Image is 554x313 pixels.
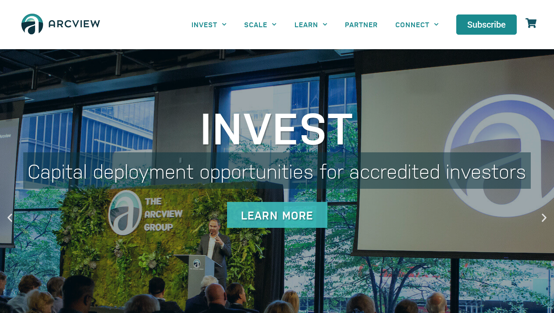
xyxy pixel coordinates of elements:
a: SCALE [235,14,285,34]
div: Learn More [227,202,327,228]
a: LEARN [286,14,336,34]
a: PARTNER [336,14,387,34]
a: INVEST [183,14,235,34]
div: Previous slide [4,212,15,223]
a: CONNECT [387,14,447,34]
span: Subscribe [467,20,506,29]
nav: Menu [183,14,447,34]
img: The Arcview Group [18,9,104,40]
div: Invest [23,104,531,148]
a: Subscribe [456,14,517,35]
div: Next slide [539,212,550,223]
div: Capital deployment opportunities for accredited investors [23,152,531,189]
